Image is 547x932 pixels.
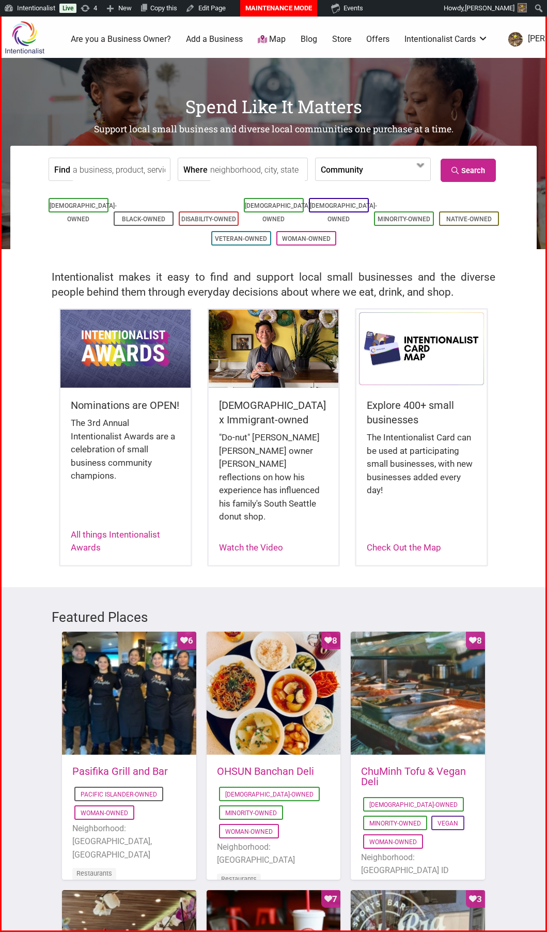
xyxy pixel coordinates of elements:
[52,270,495,300] h2: Intentionalist makes it easy to find and support local small businesses and the diverse people be...
[219,398,329,427] h5: [DEMOGRAPHIC_DATA] x Immigrant-owned
[369,820,421,827] a: Minority-Owned
[366,34,389,45] a: Offers
[217,841,331,867] li: Neighborhood: [GEOGRAPHIC_DATA]
[209,310,339,388] img: King Donuts - Hong Chhuor
[50,202,117,223] a: [DEMOGRAPHIC_DATA]-Owned
[210,158,305,181] input: neighborhood, city, state
[72,822,186,862] li: Neighborhood: [GEOGRAPHIC_DATA], [GEOGRAPHIC_DATA]
[369,801,458,808] a: [DEMOGRAPHIC_DATA]-Owned
[446,216,492,223] a: Native-Owned
[71,34,171,45] a: Are you a Business Owner?
[282,235,331,242] a: Woman-Owned
[186,34,243,45] a: Add a Business
[221,875,257,883] a: Restaurants
[71,398,180,412] h5: Nominations are OPEN!
[72,765,168,777] a: Pasifika Grill and Bar
[81,791,157,798] a: Pacific Islander-Owned
[367,431,476,508] div: The Intentionalist Card can be used at participating small businesses, with new businesses added ...
[367,542,441,553] a: Check Out the Map
[245,202,312,223] a: [DEMOGRAPHIC_DATA]-Owned
[52,608,495,627] h3: Featured Places
[356,310,487,388] img: Intentionalist Card Map
[215,235,267,242] a: Veteran-Owned
[225,791,314,798] a: [DEMOGRAPHIC_DATA]-Owned
[404,34,488,45] a: Intentionalist Cards
[225,809,277,817] a: Minority-Owned
[217,765,314,777] a: OHSUN Banchan Deli
[225,828,273,835] a: Woman-Owned
[321,158,363,180] label: Community
[378,216,430,223] a: Minority-Owned
[183,158,208,180] label: Where
[310,202,377,223] a: [DEMOGRAPHIC_DATA]-Owned
[59,4,76,13] a: Live
[246,1,311,15] div: MAINTENANCE MODE
[441,159,496,182] a: Search
[219,542,283,553] a: Watch the Video
[437,820,458,827] a: Vegan
[361,851,475,877] li: Neighborhood: [GEOGRAPHIC_DATA] ID
[73,158,167,181] input: a business, product, service
[181,216,236,223] a: Disability-Owned
[122,216,165,223] a: Black-Owned
[332,34,352,45] a: Store
[71,417,180,493] div: The 3rd Annual Intentionalist Awards are a celebration of small business community champions.
[54,158,70,180] label: Find
[301,34,317,45] a: Blog
[361,765,466,788] a: ChuMinh Tofu & Vegan Deli
[71,529,160,553] a: All things Intentionalist Awards
[81,809,128,817] a: Woman-Owned
[258,34,286,45] a: Map
[219,431,329,534] div: "Do-nut" [PERSON_NAME] [PERSON_NAME] owner [PERSON_NAME] reflections on how his experience has in...
[367,398,476,427] h5: Explore 400+ small businesses
[465,4,514,12] span: [PERSON_NAME]
[76,869,112,877] a: Restaurants
[60,310,191,388] img: Intentionalist Awards
[369,838,417,846] a: Woman-Owned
